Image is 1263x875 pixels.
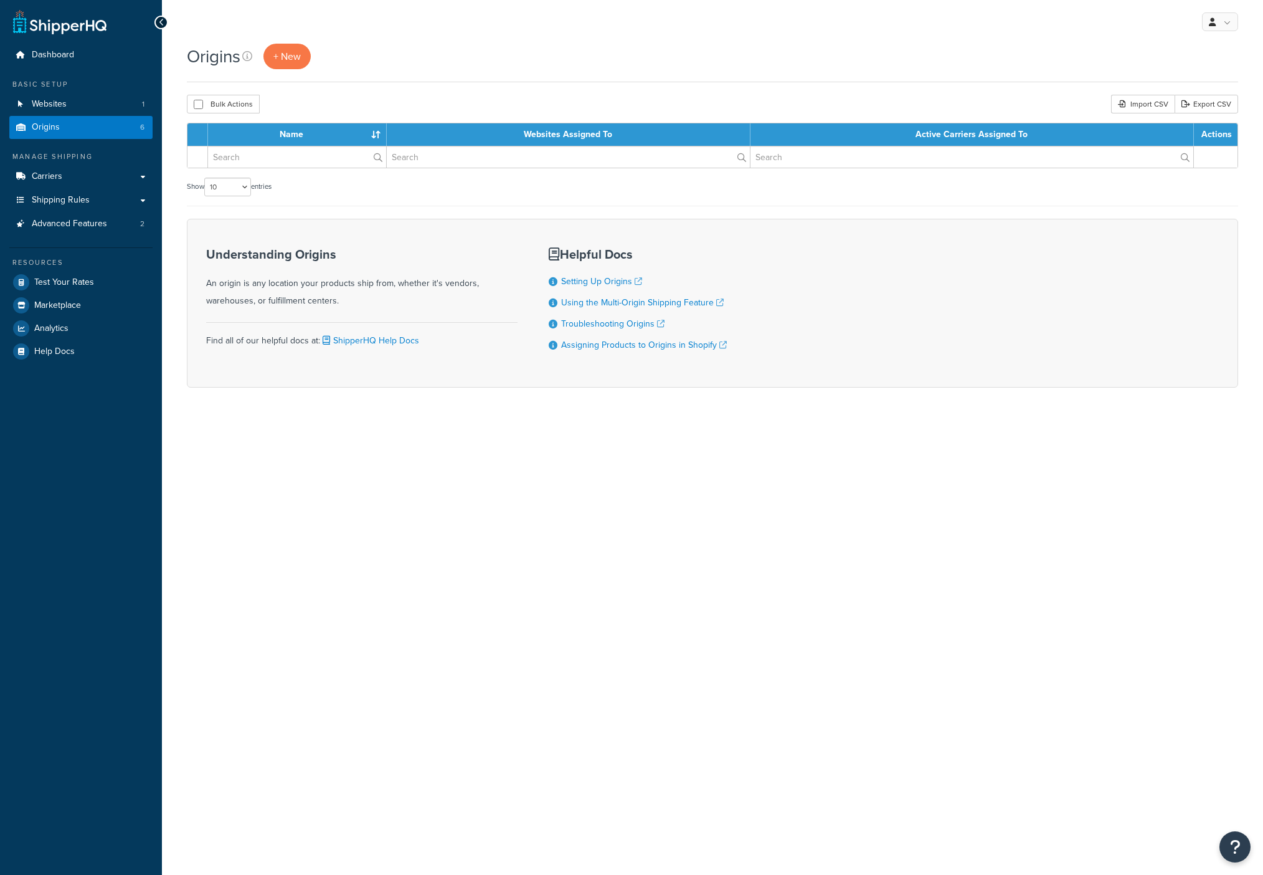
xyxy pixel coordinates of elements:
span: Dashboard [32,50,74,60]
button: Open Resource Center [1219,831,1251,863]
h1: Origins [187,44,240,69]
a: Help Docs [9,340,153,363]
div: Basic Setup [9,79,153,90]
a: Test Your Rates [9,271,153,294]
span: Test Your Rates [34,277,94,288]
th: Active Carriers Assigned To [750,123,1194,146]
th: Websites Assigned To [387,123,750,146]
span: Origins [32,122,60,133]
a: Assigning Products to Origins in Shopify [561,338,727,351]
span: Marketplace [34,300,81,311]
a: Advanced Features 2 [9,213,153,236]
input: Search [208,146,386,168]
span: Carriers [32,171,62,182]
div: Find all of our helpful docs at: [206,322,518,350]
a: Marketplace [9,294,153,317]
a: Carriers [9,165,153,188]
a: Shipping Rules [9,189,153,212]
span: Advanced Features [32,219,107,229]
a: Export CSV [1175,95,1238,113]
div: Resources [9,257,153,268]
a: Origins 6 [9,116,153,139]
th: Name [208,123,387,146]
select: Showentries [204,178,251,196]
input: Search [750,146,1193,168]
span: 2 [140,219,144,229]
a: Setting Up Origins [561,275,642,288]
span: 6 [140,122,144,133]
div: An origin is any location your products ship from, whether it's vendors, warehouses, or fulfillme... [206,247,518,310]
a: Troubleshooting Origins [561,317,665,330]
a: Analytics [9,317,153,340]
input: Search [387,146,750,168]
span: + New [273,49,301,64]
span: Analytics [34,323,69,334]
span: 1 [142,99,144,110]
label: Show entries [187,178,272,196]
li: Origins [9,116,153,139]
div: Import CSV [1111,95,1175,113]
a: Dashboard [9,44,153,67]
li: Websites [9,93,153,116]
span: Websites [32,99,67,110]
a: + New [263,44,311,69]
a: ShipperHQ Home [13,9,106,34]
span: Shipping Rules [32,195,90,206]
button: Bulk Actions [187,95,260,113]
h3: Understanding Origins [206,247,518,261]
a: Websites 1 [9,93,153,116]
th: Actions [1194,123,1237,146]
h3: Helpful Docs [549,247,727,261]
li: Advanced Features [9,213,153,236]
a: ShipperHQ Help Docs [320,334,419,347]
span: Help Docs [34,347,75,357]
div: Manage Shipping [9,151,153,162]
a: Using the Multi-Origin Shipping Feature [561,296,724,309]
